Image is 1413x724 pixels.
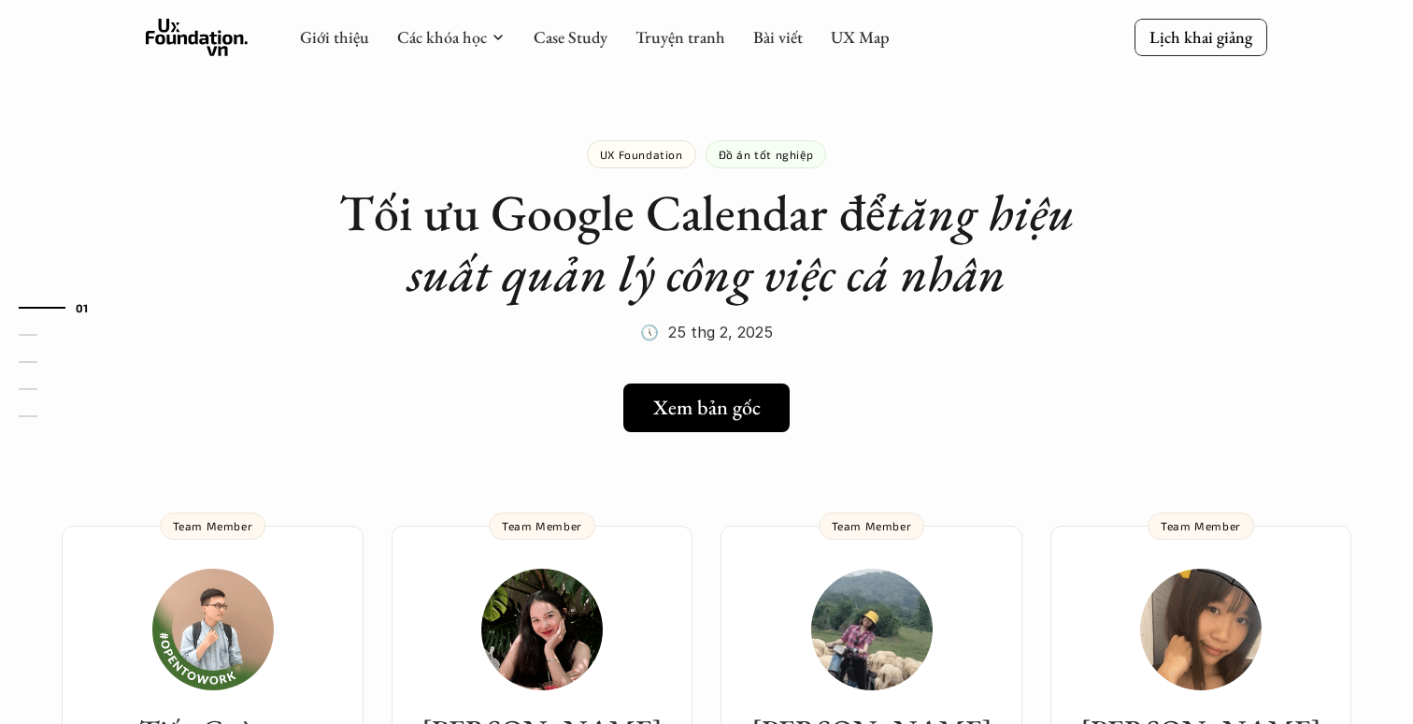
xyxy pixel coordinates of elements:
[300,26,369,48] a: Giới thiệu
[1149,26,1252,48] p: Lịch khai giảng
[635,26,725,48] a: Truyện tranh
[1161,519,1241,532] p: Team Member
[623,384,790,432] a: Xem bản gốc
[173,519,253,532] p: Team Member
[832,519,912,532] p: Team Member
[407,180,1086,306] em: tăng hiệu suất quản lý công việc cá nhân
[831,26,890,48] a: UX Map
[76,301,89,314] strong: 01
[19,297,107,319] a: 01
[753,26,803,48] a: Bài viết
[719,148,814,161] p: Đồ án tốt nghiệp
[1135,19,1267,55] a: Lịch khai giảng
[653,396,761,420] h5: Xem bản gốc
[333,182,1080,304] h1: Tối ưu Google Calendar để
[502,519,582,532] p: Team Member
[640,318,773,346] p: 🕔 25 thg 2, 2025
[534,26,607,48] a: Case Study
[600,148,683,161] p: UX Foundation
[397,26,487,48] a: Các khóa học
